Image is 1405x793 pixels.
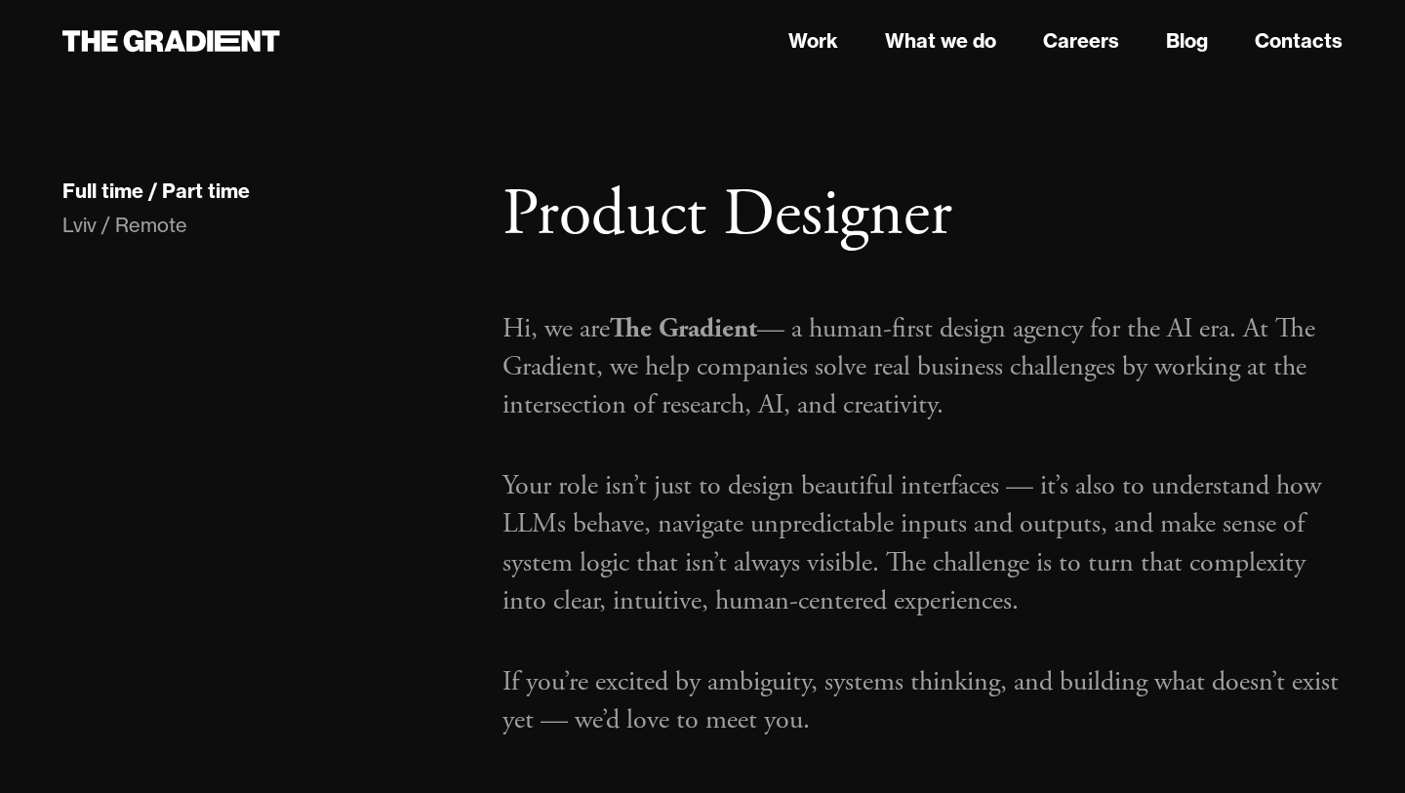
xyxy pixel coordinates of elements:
a: What we do [885,26,996,56]
h1: Product Designer [502,176,1343,256]
p: If you’re excited by ambiguity, systems thinking, and building what doesn’t exist yet — we’d love... [502,663,1343,739]
div: Full time / Part time [62,178,250,204]
strong: The Gradient [610,311,757,346]
a: Contacts [1255,26,1343,56]
p: Hi, we are — a human-first design agency for the AI era. At The Gradient, we help companies solve... [502,310,1343,425]
a: Work [788,26,838,56]
p: Your role isn’t just to design beautiful interfaces — it’s also to understand how LLMs behave, na... [502,467,1343,620]
a: Careers [1043,26,1119,56]
a: Blog [1166,26,1208,56]
div: Lviv / Remote [62,212,463,239]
